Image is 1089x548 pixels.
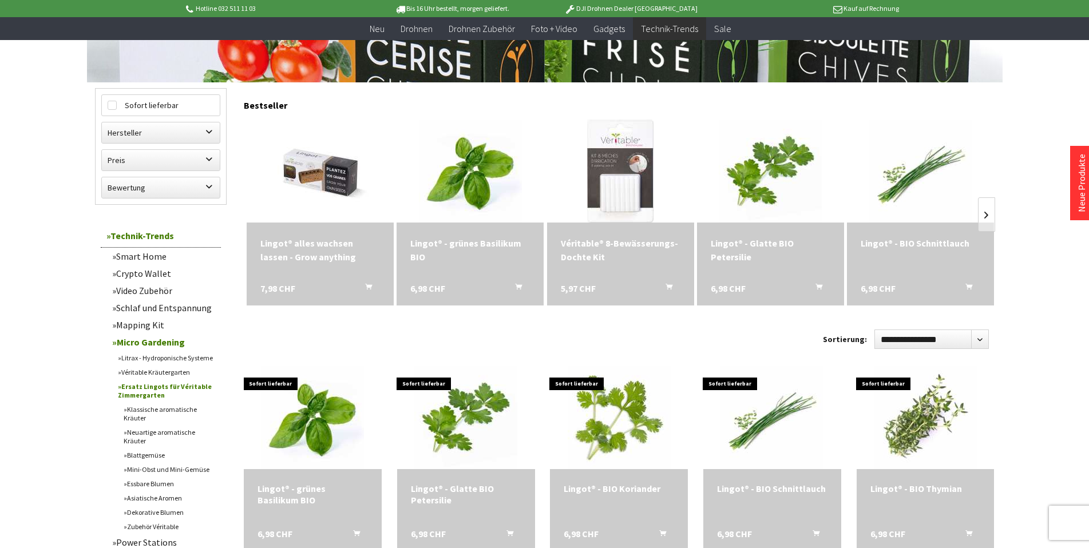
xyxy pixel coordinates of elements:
[564,483,674,494] div: Lingot® - BIO Koriander
[260,236,380,264] div: Lingot® alles wachsen lassen - Grow anything
[261,366,364,469] img: Lingot® - grünes Basilikum BIO
[244,88,995,117] div: Bestseller
[118,519,221,534] a: Zubehör Véritable
[411,483,521,506] a: Lingot® - Glatte BIO Petersilie 6,98 CHF In den Warenkorb
[652,281,679,296] button: In den Warenkorb
[587,120,654,223] img: Véritable® 8-Bewässerungs-Dochte Kit
[633,17,706,41] a: Technik-Trends
[414,366,517,469] img: Lingot® - Glatte BIO Petersilie
[339,528,367,543] button: In den Warenkorb
[106,299,221,316] a: Schlaf und Entspannung
[260,236,380,264] a: Lingot® alles wachsen lassen - Grow anything 7,98 CHF In den Warenkorb
[258,483,368,506] a: Lingot® - grünes Basilikum BIO 6,98 CHF In den Warenkorb
[861,281,896,295] span: 6,98 CHF
[102,150,220,170] label: Preis
[711,236,830,264] div: Lingot® - Glatte BIO Petersilie
[531,23,577,34] span: Foto + Video
[717,483,827,494] a: Lingot® - BIO Schnittlauch 6,98 CHF In den Warenkorb
[441,17,523,41] a: Drohnen Zubehör
[870,483,981,494] a: Lingot® - BIO Thymian 6,98 CHF In den Warenkorb
[363,2,541,15] p: Bis 16 Uhr bestellt, morgen geliefert.
[118,448,221,462] a: Blattgemüse
[823,330,867,348] label: Sortierung:
[646,528,673,543] button: In den Warenkorb
[561,236,680,264] div: Véritable® 8-Bewässerungs-Dochte Kit
[711,236,830,264] a: Lingot® - Glatte BIO Petersilie 6,98 CHF In den Warenkorb
[641,23,698,34] span: Technik-Trends
[106,282,221,299] a: Video Zubehör
[268,120,371,223] img: Lingot® alles wachsen lassen - Grow anything
[541,2,720,15] p: DJI Drohnen Dealer [GEOGRAPHIC_DATA]
[717,483,827,494] div: Lingot® - BIO Schnittlauch
[714,23,731,34] span: Sale
[351,281,379,296] button: In den Warenkorb
[393,17,441,41] a: Drohnen
[411,483,521,506] div: Lingot® - Glatte BIO Petersilie
[101,224,221,248] a: Technik-Trends
[1076,154,1087,212] a: Neue Produkte
[258,528,292,539] span: 6,98 CHF
[493,528,520,543] button: In den Warenkorb
[717,528,752,539] span: 6,98 CHF
[869,120,972,223] img: Lingot® - BIO Schnittlauch
[568,366,671,469] img: Lingot® - BIO Koriander
[362,17,393,41] a: Neu
[106,265,221,282] a: Crypto Wallet
[258,483,368,506] div: Lingot® - grünes Basilikum BIO
[870,528,905,539] span: 6,98 CHF
[861,236,980,250] a: Lingot® - BIO Schnittlauch 6,98 CHF In den Warenkorb
[401,23,433,34] span: Drohnen
[410,236,530,264] a: Lingot® - grünes Basilikum BIO 6,98 CHF In den Warenkorb
[102,95,220,116] label: Sofort lieferbar
[112,351,221,365] a: Litrax - Hydroponische Systeme
[711,281,746,295] span: 6,98 CHF
[118,505,221,519] a: Dekorative Blumen
[523,17,585,41] a: Foto + Video
[410,281,445,295] span: 6,98 CHF
[260,281,295,295] span: 7,98 CHF
[870,483,981,494] div: Lingot® - BIO Thymian
[106,333,221,351] a: Micro Gardening
[118,462,221,476] a: Mini-Obst und Mini-Gemüse
[102,177,220,198] label: Bewertung
[112,365,221,379] a: Véritable Kräutergarten
[585,17,633,41] a: Gadgets
[952,528,979,543] button: In den Warenkorb
[410,236,530,264] div: Lingot® - grünes Basilikum BIO
[449,23,515,34] span: Drohnen Zubehör
[564,528,599,539] span: 6,98 CHF
[112,379,221,402] a: Ersatz Lingots für Véritable Zimmergarten
[118,425,221,448] a: Neuartige aromatische Kräuter
[106,316,221,333] a: Mapping Kit
[102,122,220,143] label: Hersteller
[720,366,823,469] img: Lingot® - BIO Schnittlauch
[720,2,899,15] p: Kauf auf Rechnung
[861,236,980,250] div: Lingot® - BIO Schnittlauch
[706,17,739,41] a: Sale
[118,402,221,425] a: Klassische aromatische Kräuter
[419,120,522,223] img: Lingot® - grünes Basilikum BIO
[874,366,977,469] img: Lingot® - BIO Thymian
[719,120,822,223] img: Lingot® - Glatte BIO Petersilie
[561,236,680,264] a: Véritable® 8-Bewässerungs-Dochte Kit 5,97 CHF In den Warenkorb
[411,528,446,539] span: 6,98 CHF
[184,2,363,15] p: Hotline 032 511 11 03
[799,528,826,543] button: In den Warenkorb
[561,281,596,295] span: 5,97 CHF
[370,23,385,34] span: Neu
[802,281,829,296] button: In den Warenkorb
[106,248,221,265] a: Smart Home
[118,476,221,491] a: Essbare Blumen
[501,281,529,296] button: In den Warenkorb
[952,281,979,296] button: In den Warenkorb
[564,483,674,494] a: Lingot® - BIO Koriander 6,98 CHF In den Warenkorb
[593,23,625,34] span: Gadgets
[118,491,221,505] a: Asiatische Aromen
